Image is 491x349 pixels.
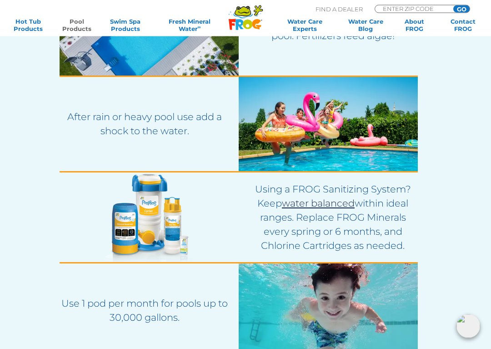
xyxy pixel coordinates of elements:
a: Swim SpaProducts [106,18,144,32]
input: GO [453,5,470,13]
p: After rain or heavy pool use add a shock to the water. [60,110,230,138]
a: Water CareBlog [347,18,385,32]
img: openIcon [456,314,480,338]
input: Zip Code Form [382,5,443,12]
a: water balanced [282,198,355,209]
p: Using a FROG Sanitizing System? Keep within ideal ranges. Replace FROG Minerals every spring or 6... [248,182,418,253]
a: Water CareExperts [274,18,336,32]
p: Use 1 pod per month for pools up to 30,000 gallons. [60,297,230,325]
sup: ∞ [198,25,201,30]
p: Find A Dealer [316,5,363,13]
a: Fresh MineralWater∞ [155,18,224,32]
a: ContactFROG [444,18,482,32]
a: AboutFROG [396,18,433,32]
a: Hot TubProducts [9,18,47,32]
img: Pool FROG - Converter [60,173,239,263]
img: Kids-in-a-Pool [239,77,418,172]
a: PoolProducts [58,18,95,32]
